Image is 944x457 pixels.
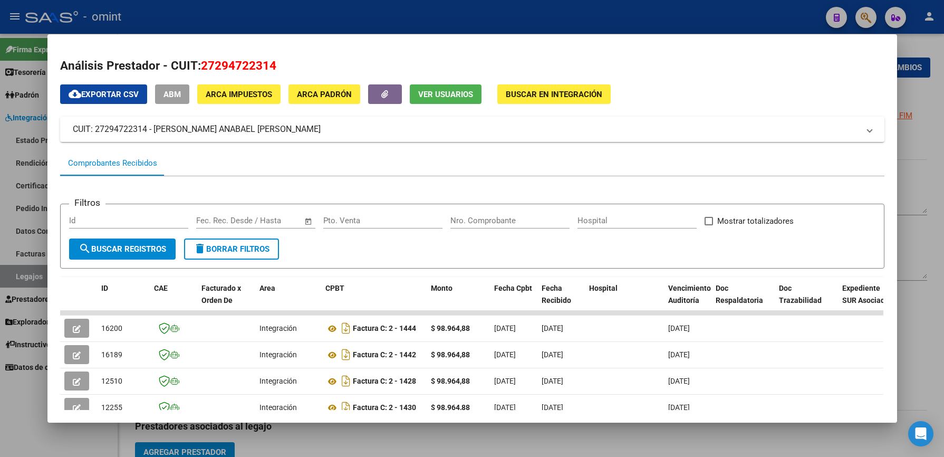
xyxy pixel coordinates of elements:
strong: $ 98.964,88 [431,377,470,385]
i: Descargar documento [339,346,353,363]
button: ARCA Padrón [288,84,360,104]
mat-icon: search [79,242,91,255]
datatable-header-cell: CAE [150,277,197,323]
div: Comprobantes Recibidos [68,157,157,169]
datatable-header-cell: Doc Respaldatoria [711,277,775,323]
span: [DATE] [542,324,563,332]
datatable-header-cell: CPBT [321,277,427,323]
button: ABM [155,84,189,104]
span: Hospital [589,284,618,292]
span: [DATE] [494,350,516,359]
span: Doc Trazabilidad [779,284,822,304]
strong: Factura C: 2 - 1428 [353,377,416,386]
datatable-header-cell: Expediente SUR Asociado [838,277,896,323]
button: Ver Usuarios [410,84,481,104]
span: 16189 [101,350,122,359]
mat-expansion-panel-header: CUIT: 27294722314 - [PERSON_NAME] ANABAEL [PERSON_NAME] [60,117,884,142]
span: Fecha Cpbt [494,284,532,292]
span: Expediente SUR Asociado [842,284,889,304]
span: [DATE] [542,350,563,359]
span: [DATE] [494,403,516,412]
span: 27294722314 [201,59,276,72]
i: Descargar documento [339,399,353,416]
button: Borrar Filtros [184,239,279,260]
mat-icon: cloud_download [69,88,81,100]
span: Vencimiento Auditoría [668,284,711,304]
span: Buscar en Integración [506,90,602,99]
datatable-header-cell: Hospital [585,277,664,323]
datatable-header-cell: Monto [427,277,490,323]
span: Ver Usuarios [418,90,473,99]
span: Monto [431,284,452,292]
strong: Factura C: 2 - 1442 [353,351,416,359]
span: 12255 [101,403,122,412]
span: ID [101,284,108,292]
span: [DATE] [668,324,690,332]
strong: Factura C: 2 - 1444 [353,325,416,333]
span: Integración [259,377,297,385]
span: ABM [163,90,181,99]
span: ARCA Impuestos [206,90,272,99]
span: Borrar Filtros [194,244,269,254]
h2: Análisis Prestador - CUIT: [60,57,884,75]
span: [DATE] [668,377,690,385]
mat-panel-title: CUIT: 27294722314 - [PERSON_NAME] ANABAEL [PERSON_NAME] [73,123,859,136]
span: [DATE] [494,377,516,385]
button: Open calendar [302,215,314,227]
span: Integración [259,350,297,359]
i: Descargar documento [339,320,353,337]
datatable-header-cell: Facturado x Orden De [197,277,255,323]
span: Integración [259,324,297,332]
span: CAE [154,284,168,292]
span: [DATE] [494,324,516,332]
span: Exportar CSV [69,90,139,99]
button: Buscar Registros [69,239,176,260]
input: Start date [196,216,230,225]
strong: $ 98.964,88 [431,350,470,359]
button: ARCA Impuestos [197,84,281,104]
strong: $ 98.964,88 [431,403,470,412]
span: [DATE] [668,350,690,359]
span: [DATE] [668,403,690,412]
button: Exportar CSV [60,84,147,104]
datatable-header-cell: Area [255,277,321,323]
span: [DATE] [542,377,563,385]
datatable-header-cell: Fecha Cpbt [490,277,537,323]
span: 12510 [101,377,122,385]
span: Fecha Recibido [542,284,571,304]
input: End date [240,216,291,225]
datatable-header-cell: Vencimiento Auditoría [664,277,711,323]
button: Buscar en Integración [497,84,611,104]
datatable-header-cell: Doc Trazabilidad [775,277,838,323]
span: Mostrar totalizadores [717,215,794,227]
span: Integración [259,403,297,412]
datatable-header-cell: ID [97,277,150,323]
strong: Factura C: 2 - 1430 [353,404,416,412]
i: Descargar documento [339,373,353,389]
mat-icon: delete [194,242,206,255]
span: Facturado x Orden De [201,284,241,304]
datatable-header-cell: Fecha Recibido [537,277,585,323]
span: CPBT [325,284,344,292]
span: [DATE] [542,403,563,412]
span: Doc Respaldatoria [716,284,763,304]
span: Area [259,284,275,292]
span: 16200 [101,324,122,332]
div: Open Intercom Messenger [908,421,933,446]
h3: Filtros [69,196,105,210]
strong: $ 98.964,88 [431,324,470,332]
span: Buscar Registros [79,244,166,254]
span: ARCA Padrón [297,90,352,99]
